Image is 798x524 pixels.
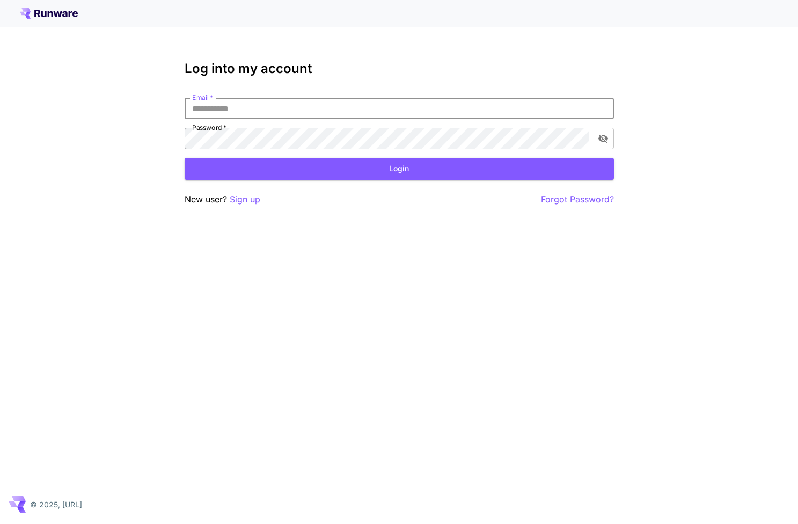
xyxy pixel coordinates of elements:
[185,61,614,76] h3: Log into my account
[185,193,260,206] p: New user?
[30,499,82,510] p: © 2025, [URL]
[192,93,213,102] label: Email
[185,158,614,180] button: Login
[594,129,613,148] button: toggle password visibility
[541,193,614,206] button: Forgot Password?
[230,193,260,206] button: Sign up
[192,123,226,132] label: Password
